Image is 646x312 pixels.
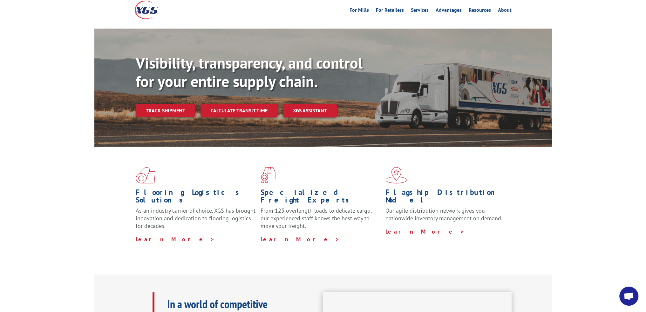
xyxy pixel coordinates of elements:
[136,53,363,91] b: Visibility, transparency, and control for your entire supply chain.
[136,236,215,243] a: Learn More >
[376,8,404,15] a: For Retailers
[261,236,340,243] a: Learn More >
[469,8,491,15] a: Resources
[385,228,465,235] a: Learn More >
[261,167,275,183] img: xgs-icon-focused-on-flooring-red
[411,8,429,15] a: Services
[385,167,407,183] img: xgs-icon-flagship-distribution-model-red
[136,104,195,117] a: Track shipment
[261,189,381,207] h1: Specialized Freight Experts
[136,207,255,229] span: As an industry carrier of choice, XGS has brought innovation and dedication to flooring logistics...
[385,207,502,222] span: Our agile distribution network gives you nationwide inventory management on demand.
[436,8,462,15] a: Advantages
[619,287,638,306] div: Open chat
[261,207,381,235] p: From 123 overlength loads to delicate cargo, our experienced staff knows the best way to move you...
[350,8,369,15] a: For Mills
[498,8,512,15] a: About
[283,104,337,117] a: XGS ASSISTANT
[136,167,155,183] img: xgs-icon-total-supply-chain-intelligence-red
[201,104,278,117] a: Calculate transit time
[385,189,506,207] h1: Flagship Distribution Model
[136,189,256,207] h1: Flooring Logistics Solutions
